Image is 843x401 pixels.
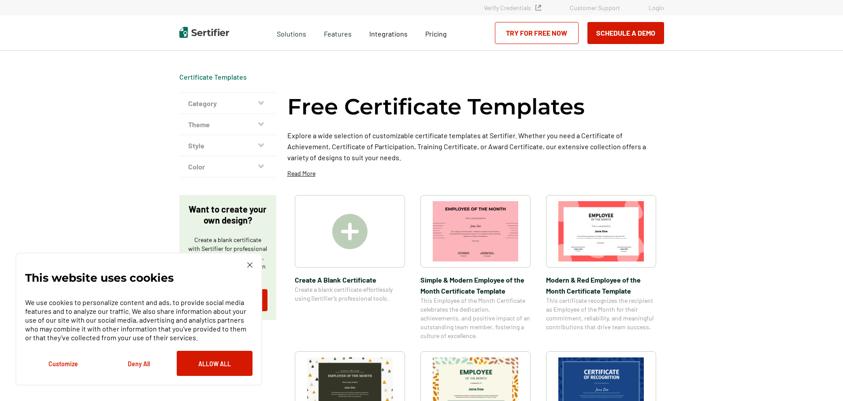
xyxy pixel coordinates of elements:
a: Verify Credentials [484,4,541,11]
button: Color [179,156,276,177]
p: We use cookies to personalize content and ads, to provide social media features and to analyze ou... [25,298,253,342]
h1: Free Certificate Templates [287,92,585,121]
button: Allow All [177,351,253,376]
span: Features [324,27,352,38]
img: Cookie Popup Close [247,262,253,268]
a: Simple & Modern Employee of the Month Certificate TemplateSimple & Modern Employee of the Month C... [420,195,531,340]
button: Deny All [101,351,177,376]
a: Modern & Red Employee of the Month Certificate TemplateModern & Red Employee of the Month Certifi... [546,195,656,340]
p: This website uses cookies [25,273,174,282]
a: Pricing [425,27,447,38]
span: Certificate Templates [179,73,247,81]
p: Want to create your own design? [188,204,267,226]
span: This certificate recognizes the recipient as Employee of the Month for their commitment, reliabil... [546,296,656,331]
button: Theme [179,114,276,135]
div: Breadcrumb [179,73,247,81]
span: Pricing [425,29,447,38]
img: Verified [535,5,541,11]
span: This Employee of the Month Certificate celebrates the dedication, achievements, and positive impa... [420,296,531,340]
p: Read More [287,169,316,178]
a: Certificate Templates [179,73,247,81]
span: Simple & Modern Employee of the Month Certificate Template [420,274,531,296]
a: Try for Free Now [495,22,579,44]
button: Customize [25,351,101,376]
img: Create A Blank Certificate [332,214,368,249]
img: Simple & Modern Employee of the Month Certificate Template [433,201,518,261]
p: Explore a wide selection of customizable certificate templates at Sertifier. Whether you need a C... [287,130,664,163]
span: Create A Blank Certificate [295,274,405,285]
span: Create a blank certificate effortlessly using Sertifier’s professional tools. [295,285,405,303]
button: Schedule a Demo [587,22,664,44]
img: Sertifier | Digital Credentialing Platform [179,27,229,38]
button: Style [179,135,276,156]
a: Login [649,4,664,11]
a: Customer Support [570,4,620,11]
a: Integrations [369,27,408,38]
span: Solutions [277,27,306,38]
span: Integrations [369,29,408,38]
button: Category [179,93,276,114]
p: Create a blank certificate with Sertifier for professional presentations, credentials, and custom... [188,235,267,280]
img: Modern & Red Employee of the Month Certificate Template [558,201,644,261]
span: Modern & Red Employee of the Month Certificate Template [546,274,656,296]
